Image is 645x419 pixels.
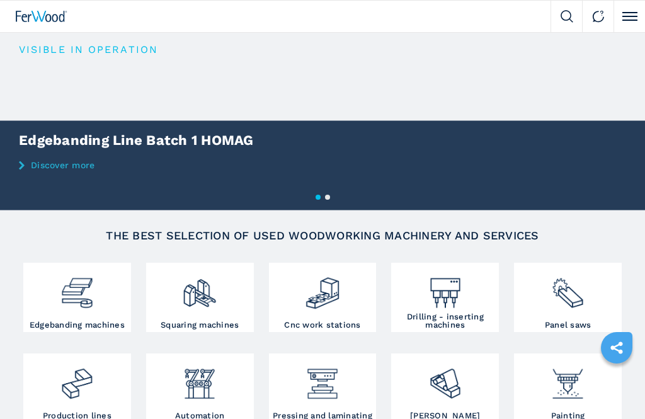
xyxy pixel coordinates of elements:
a: Drilling - inserting machines [391,263,499,332]
h3: Edgebanding machines [30,321,125,329]
img: Search [561,10,573,23]
a: Panel saws [514,263,622,332]
img: Ferwood [16,11,67,22]
a: Squaring machines [146,263,254,332]
img: automazione.png [182,357,217,401]
img: Contact us [592,10,605,23]
button: 1 [316,195,321,200]
a: Edgebanding machines [23,263,131,332]
button: Click to toggle menu [614,1,645,32]
img: foratrici_inseritrici_2.png [428,266,463,311]
img: centro_di_lavoro_cnc_2.png [305,266,340,311]
h3: Squaring machines [161,321,239,329]
h3: Drilling - inserting machines [394,313,496,329]
img: bordatrici_1.png [59,266,94,311]
img: sezionatrici_2.png [550,266,585,311]
img: squadratrici_2.png [182,266,217,311]
img: levigatrici_2.png [428,357,463,401]
h3: Cnc work stations [284,321,360,329]
img: verniciatura_1.png [550,357,585,401]
h3: Panel saws [545,321,591,329]
button: 2 [325,195,330,200]
a: Cnc work stations [269,263,377,332]
a: sharethis [601,332,632,364]
img: pressa-strettoia.png [305,357,340,401]
img: linee_di_produzione_2.png [59,357,94,401]
h2: The best selection of used woodworking machinery and services [47,230,599,241]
